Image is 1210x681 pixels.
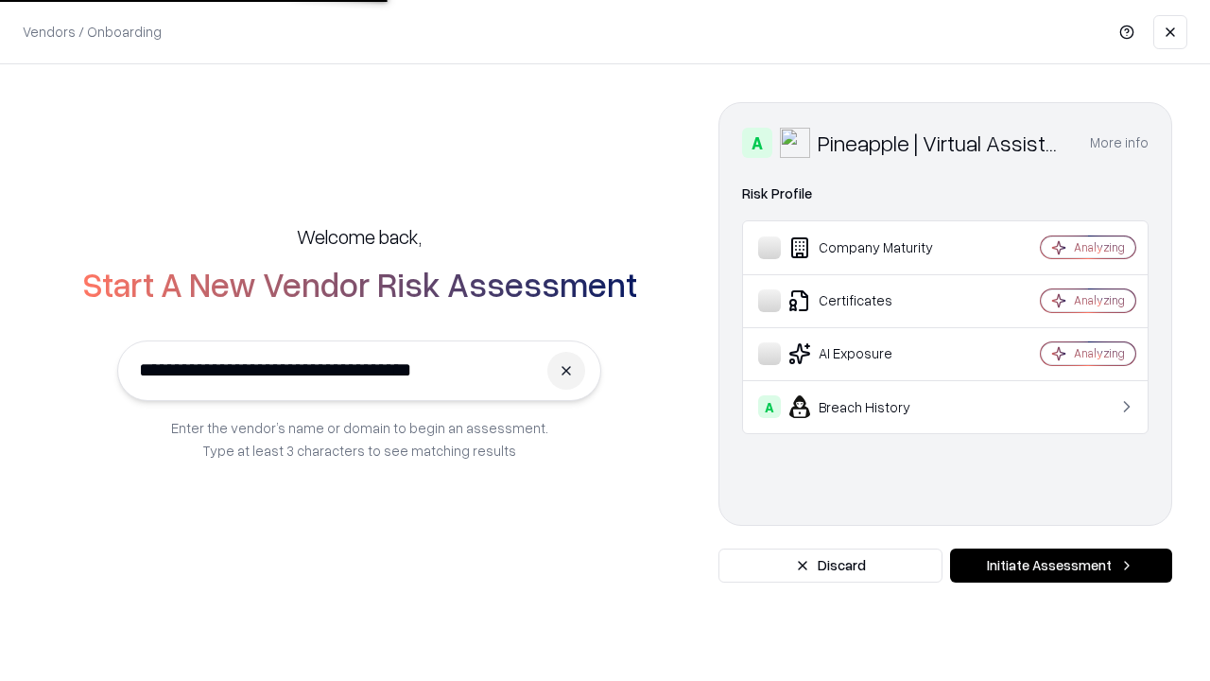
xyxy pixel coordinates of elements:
[780,128,810,158] img: Pineapple | Virtual Assistant Agency
[1074,292,1125,308] div: Analyzing
[718,549,942,583] button: Discard
[818,128,1067,158] div: Pineapple | Virtual Assistant Agency
[742,183,1149,205] div: Risk Profile
[950,549,1172,583] button: Initiate Assessment
[758,395,984,418] div: Breach History
[758,395,781,418] div: A
[1074,345,1125,361] div: Analyzing
[23,22,162,42] p: Vendors / Onboarding
[1090,126,1149,160] button: More info
[758,236,984,259] div: Company Maturity
[758,342,984,365] div: AI Exposure
[1074,239,1125,255] div: Analyzing
[171,416,548,462] p: Enter the vendor’s name or domain to begin an assessment. Type at least 3 characters to see match...
[758,289,984,312] div: Certificates
[82,265,637,303] h2: Start A New Vendor Risk Assessment
[742,128,772,158] div: A
[297,223,422,250] h5: Welcome back,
